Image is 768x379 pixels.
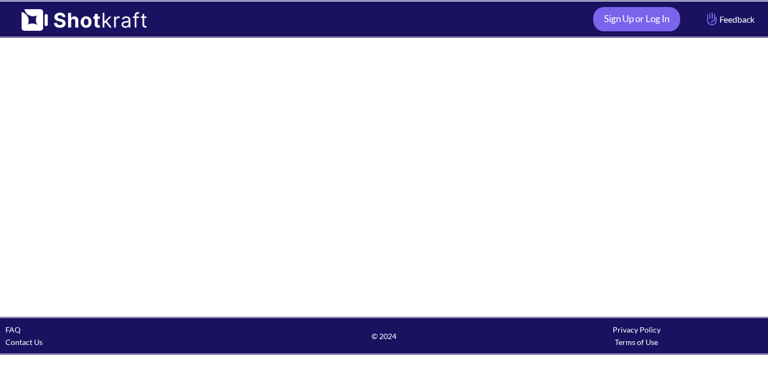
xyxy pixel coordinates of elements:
img: Hand Icon [704,10,719,28]
span: © 2024 [258,330,510,342]
a: FAQ [5,325,20,334]
div: Terms of Use [510,336,763,348]
div: Privacy Policy [510,323,763,336]
a: Sign Up or Log In [593,7,680,31]
a: Contact Us [5,337,43,347]
span: Feedback [704,13,755,25]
